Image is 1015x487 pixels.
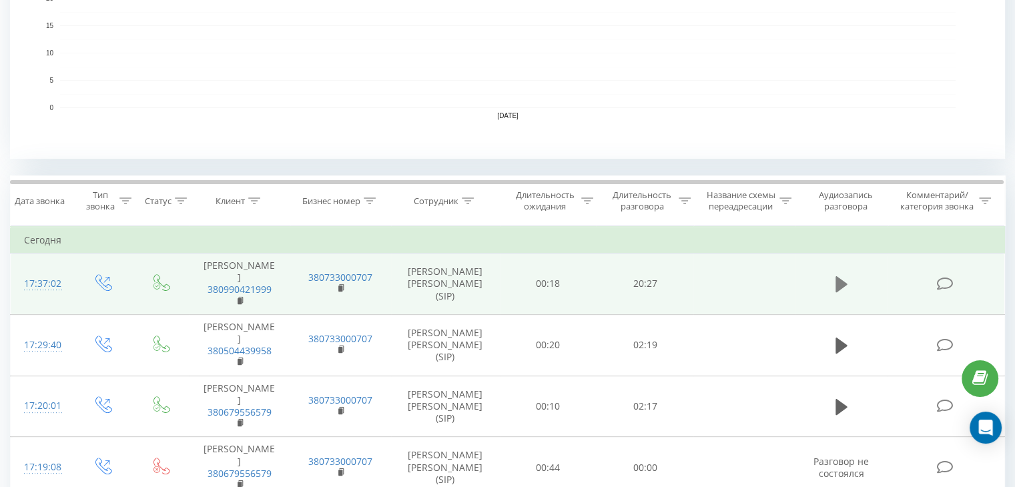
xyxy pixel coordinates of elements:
div: 17:37:02 [24,271,59,297]
div: Комментарий/категория звонка [898,189,976,212]
text: 10 [46,49,54,57]
a: 380504439958 [208,344,272,357]
a: 380733000707 [308,332,372,345]
div: Сотрудник [414,195,458,207]
td: [PERSON_NAME] [PERSON_NAME] (SIP) [391,314,500,376]
div: Название схемы переадресации [706,189,776,212]
td: 02:19 [597,314,693,376]
a: 380679556579 [208,406,272,418]
td: 00:18 [500,254,597,315]
td: [PERSON_NAME] [PERSON_NAME] (SIP) [391,254,500,315]
td: 20:27 [597,254,693,315]
td: 00:10 [500,376,597,437]
div: 17:20:01 [24,393,59,419]
text: 0 [49,104,53,111]
text: [DATE] [497,112,519,119]
div: Аудиозапись разговора [807,189,885,212]
a: 380679556579 [208,467,272,480]
span: Разговор не состоялся [813,455,869,480]
div: Дата звонка [15,195,65,207]
div: Open Intercom Messenger [970,412,1002,444]
div: Бизнес номер [302,195,360,207]
a: 380733000707 [308,271,372,284]
a: 380990421999 [208,283,272,296]
td: [PERSON_NAME] [PERSON_NAME] (SIP) [391,376,500,437]
text: 15 [46,22,54,29]
div: 17:19:08 [24,454,59,480]
div: Клиент [216,195,245,207]
div: Длительность ожидания [512,189,579,212]
div: Длительность разговора [609,189,675,212]
text: 5 [49,77,53,84]
div: Тип звонка [84,189,115,212]
a: 380733000707 [308,394,372,406]
td: 02:17 [597,376,693,437]
td: [PERSON_NAME] [189,254,290,315]
td: Сегодня [11,227,1005,254]
div: 17:29:40 [24,332,59,358]
a: 380733000707 [308,455,372,468]
td: [PERSON_NAME] [189,314,290,376]
div: Статус [145,195,172,207]
td: [PERSON_NAME] [189,376,290,437]
td: 00:20 [500,314,597,376]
